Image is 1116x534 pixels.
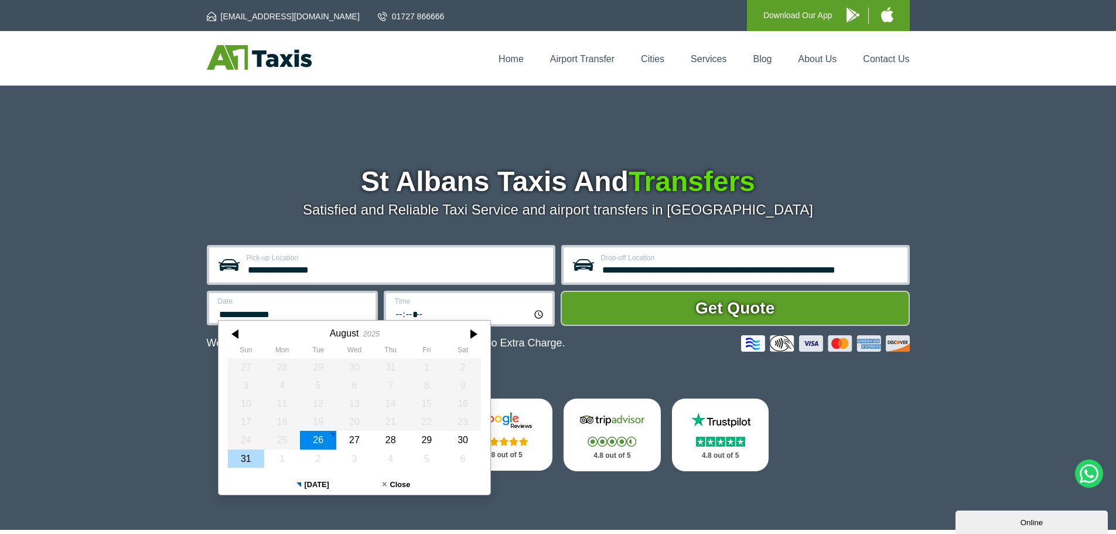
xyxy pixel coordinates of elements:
[363,329,379,338] div: 2025
[798,54,837,64] a: About Us
[588,437,636,447] img: Stars
[228,413,264,431] div: 17 August 2025
[685,411,756,429] img: Trustpilot
[641,54,664,64] a: Cities
[372,450,408,468] div: 04 September 2025
[955,508,1110,534] iframe: chat widget
[445,413,481,431] div: 23 August 2025
[672,399,769,471] a: Trustpilot Stars 4.8 out of 5
[576,448,648,463] p: 4.8 out of 5
[408,376,445,394] div: 08 August 2025
[336,346,373,358] th: Wednesday
[228,376,264,394] div: 03 August 2025
[264,358,300,376] div: 28 July 2025
[408,413,445,431] div: 22 August 2025
[445,394,481,413] div: 16 August 2025
[228,346,264,358] th: Sunday
[228,450,264,468] div: 31 August 2025
[847,8,859,22] img: A1 Taxis Android App
[207,202,910,218] p: Satisfied and Reliable Taxi Service and airport transfers in [GEOGRAPHIC_DATA]
[336,450,373,468] div: 03 September 2025
[264,450,300,468] div: 01 September 2025
[329,328,359,339] div: August
[372,346,408,358] th: Thursday
[207,45,312,70] img: A1 Taxis St Albans LTD
[228,394,264,413] div: 10 August 2025
[372,413,408,431] div: 21 August 2025
[228,431,264,449] div: 24 August 2025
[300,431,336,449] div: 26 August 2025
[300,450,336,468] div: 02 September 2025
[469,411,539,429] img: Google
[264,346,300,358] th: Monday
[264,413,300,431] div: 18 August 2025
[336,413,373,431] div: 20 August 2025
[300,346,336,358] th: Tuesday
[207,337,565,349] p: We Now Accept Card & Contactless Payment In
[741,335,910,352] img: Credit And Debit Cards
[499,54,524,64] a: Home
[300,394,336,413] div: 12 August 2025
[336,394,373,413] div: 13 August 2025
[445,431,481,449] div: 30 August 2025
[445,450,481,468] div: 06 September 2025
[207,168,910,196] h1: St Albans Taxis And
[395,298,545,305] label: Time
[550,54,615,64] a: Airport Transfer
[378,11,445,22] a: 01727 866666
[372,431,408,449] div: 28 August 2025
[564,399,661,471] a: Tripadvisor Stars 4.8 out of 5
[354,475,438,495] button: Close
[300,358,336,376] div: 29 July 2025
[408,450,445,468] div: 05 September 2025
[264,431,300,449] div: 25 August 2025
[372,394,408,413] div: 14 August 2025
[271,475,354,495] button: [DATE]
[218,298,368,305] label: Date
[372,376,408,394] div: 07 August 2025
[691,54,726,64] a: Services
[863,54,909,64] a: Contact Us
[408,394,445,413] div: 15 August 2025
[753,54,772,64] a: Blog
[228,358,264,376] div: 27 July 2025
[445,376,481,394] div: 09 August 2025
[561,291,910,326] button: Get Quote
[468,448,540,462] p: 4.8 out of 5
[408,358,445,376] div: 01 August 2025
[408,431,445,449] div: 29 August 2025
[247,254,546,261] label: Pick-up Location
[480,437,528,446] img: Stars
[336,376,373,394] div: 06 August 2025
[601,254,900,261] label: Drop-off Location
[629,166,755,197] span: Transfers
[207,11,360,22] a: [EMAIL_ADDRESS][DOMAIN_NAME]
[336,431,373,449] div: 27 August 2025
[577,411,647,429] img: Tripadvisor
[264,376,300,394] div: 04 August 2025
[763,8,832,23] p: Download Our App
[300,413,336,431] div: 19 August 2025
[264,394,300,413] div: 11 August 2025
[685,448,756,463] p: 4.8 out of 5
[445,358,481,376] div: 02 August 2025
[372,358,408,376] div: 31 July 2025
[881,7,893,22] img: A1 Taxis iPhone App
[431,337,565,349] span: The Car at No Extra Charge.
[455,399,552,471] a: Google Stars 4.8 out of 5
[300,376,336,394] div: 05 August 2025
[445,346,481,358] th: Saturday
[408,346,445,358] th: Friday
[696,437,745,447] img: Stars
[336,358,373,376] div: 30 July 2025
